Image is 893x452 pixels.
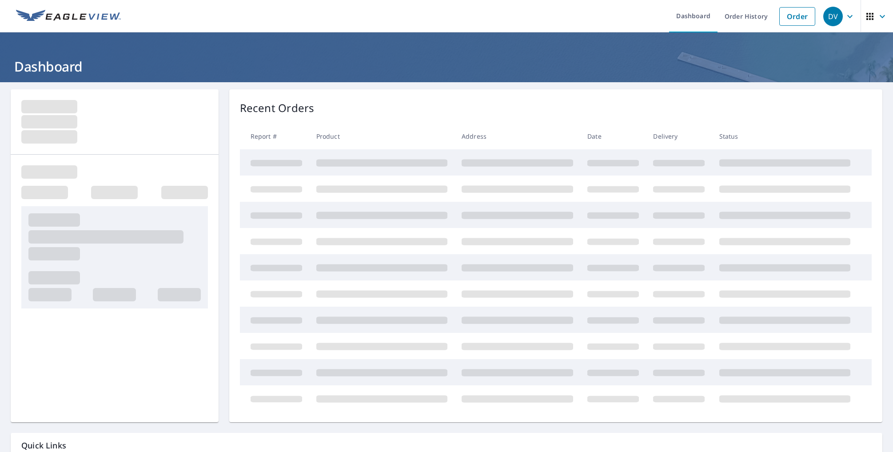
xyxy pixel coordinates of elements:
[580,123,646,149] th: Date
[309,123,454,149] th: Product
[21,440,872,451] p: Quick Links
[779,7,815,26] a: Order
[646,123,712,149] th: Delivery
[16,10,121,23] img: EV Logo
[823,7,843,26] div: DV
[11,57,882,76] h1: Dashboard
[454,123,580,149] th: Address
[712,123,857,149] th: Status
[240,100,315,116] p: Recent Orders
[240,123,309,149] th: Report #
